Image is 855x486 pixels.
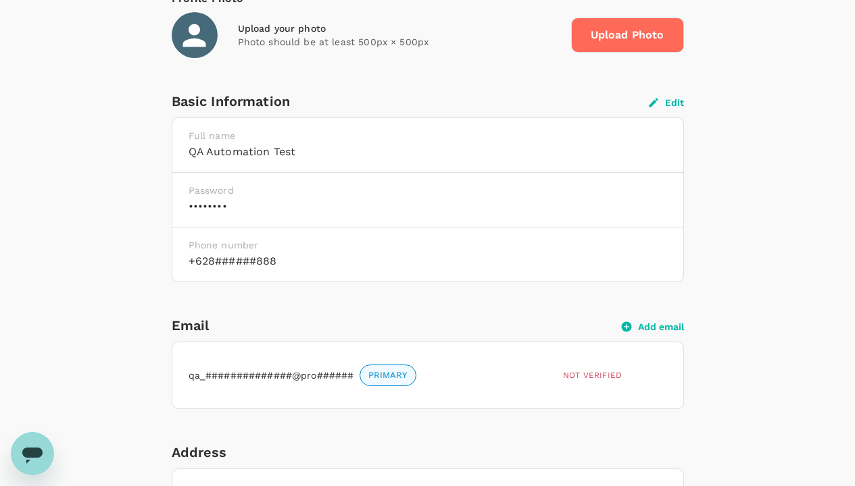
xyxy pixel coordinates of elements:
[172,315,622,336] h6: Email
[238,22,560,35] div: Upload your photo
[189,197,667,216] h6: ••••••••
[571,18,684,53] span: Upload Photo
[189,252,667,271] h6: +628######888
[238,35,560,49] p: Photo should be at least 500px × 500px
[563,371,622,380] span: Not verified
[189,184,667,197] p: Password
[189,142,667,161] h6: QA Automation Test
[11,432,54,475] iframe: Button to launch messaging window
[360,369,416,382] span: PRIMARY
[172,90,649,112] div: Basic Information
[649,97,684,109] button: Edit
[189,238,667,252] p: Phone number
[189,129,667,142] p: Full name
[622,321,684,333] button: Add email
[172,441,684,463] div: Address
[189,369,354,382] p: qa_##############@pro######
